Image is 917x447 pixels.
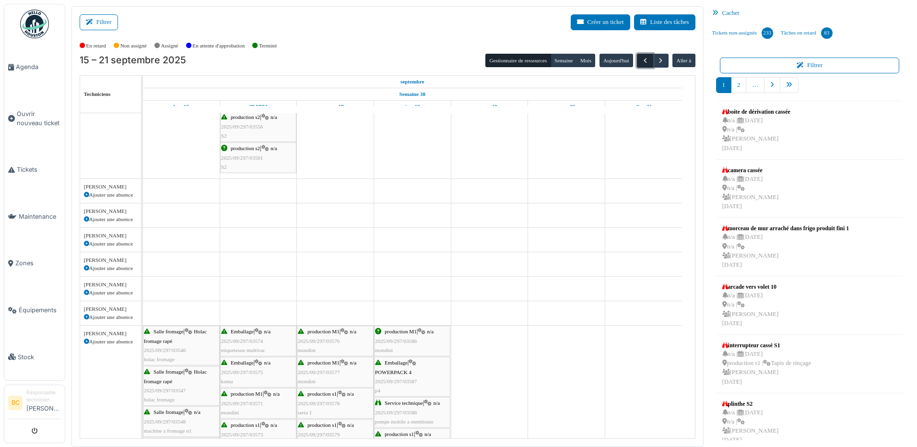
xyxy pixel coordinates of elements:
span: 2025/09/297/03588 [375,410,417,415]
a: Semaine 38 [397,88,428,100]
div: n/a | [DATE] n/a | [PERSON_NAME] [DATE] [722,291,779,328]
span: 2025/09/297/03573 [221,432,263,437]
span: n/a [273,391,280,397]
div: | [375,399,449,426]
span: POWERPACK 4 [375,369,411,375]
a: 21 septembre 2025 [633,101,654,113]
span: etiqueteuse multivac [221,347,265,353]
div: [PERSON_NAME] [84,281,137,289]
span: holac fromage [144,356,175,362]
div: n/a | [DATE] production s1 | Tapis de rinçage [PERSON_NAME] [DATE] [722,350,811,387]
a: 2 [731,77,746,93]
div: | [221,327,295,355]
span: Stock [18,353,61,362]
div: arcade vers volet 10 [722,282,779,291]
span: S2 [221,133,227,139]
div: | [144,367,219,404]
a: Équipements [4,287,65,334]
span: n/a [427,329,434,334]
div: Responsable technicien [26,389,61,404]
span: n/a [350,329,357,334]
a: Maintenance [4,193,65,240]
span: 2025/09/297/03578 [298,400,340,406]
span: 2025/09/297/03546 [144,347,186,353]
span: production M1 [307,360,340,365]
div: | [375,358,449,395]
div: | [221,389,295,417]
a: 20 septembre 2025 [555,101,577,113]
span: pompe mobile a membrane [375,419,434,424]
div: | [221,113,295,141]
span: Agenda [16,62,61,71]
span: production s2 [231,114,260,120]
a: Zones [4,240,65,287]
div: [PERSON_NAME] [84,256,137,264]
div: morceau de mur arraché dans frigo produit fini 1 [722,224,849,233]
span: 2025/09/297/03575 [221,369,263,375]
a: Stock [4,333,65,380]
div: | [221,144,295,172]
span: mondini [375,347,393,353]
span: Salle fromage [153,409,183,415]
div: n/a | [DATE] n/a | [PERSON_NAME] [DATE] [722,408,779,445]
span: 2025/09/297/03556 [221,124,263,129]
span: n/a [350,360,357,365]
a: Tâches en retard [777,20,836,46]
span: mondini [221,410,239,415]
div: boite de dérivation cassée [722,107,790,116]
span: 2025/09/297/03577 [298,369,340,375]
span: 2025/09/297/03574 [221,338,263,344]
div: 233 [762,27,773,39]
img: Badge_color-CXgf-gQk.svg [20,10,49,38]
button: Précédent [637,54,653,68]
div: | [375,327,449,355]
span: n/a [270,145,277,151]
span: production M1 [307,329,340,334]
span: production M1 [231,391,263,397]
span: 2025/09/297/03571 [221,400,263,406]
span: production s1 [385,431,414,437]
div: Ajouter une absence [84,289,137,297]
div: Cacher [708,6,911,20]
div: Ajouter une absence [84,215,137,223]
a: Ouvrir nouveau ticket [4,91,65,147]
a: arcade vers volet 10 n/a |[DATE] n/a | [PERSON_NAME][DATE] [720,280,781,330]
span: mondini [298,378,316,384]
div: | [298,358,373,386]
div: Ajouter une absence [84,264,137,272]
span: Zones [15,259,61,268]
span: mondini [298,347,316,353]
a: 18 septembre 2025 [402,101,423,113]
div: [PERSON_NAME] [84,183,137,191]
a: BC Responsable technicien[PERSON_NAME] [8,389,61,419]
div: | [298,327,373,355]
div: | [144,408,219,435]
div: plinthe S2 [722,400,779,408]
span: p4 [375,388,380,393]
span: 2025/09/297/03548 [144,419,186,424]
li: [PERSON_NAME] [26,389,61,417]
a: 15 septembre 2025 [171,101,191,113]
span: Emballage [231,329,254,334]
a: camera cassée n/a |[DATE] n/a | [PERSON_NAME][DATE] [720,164,781,214]
li: BC [8,396,23,410]
label: Terminé [259,42,277,50]
button: Gestionnaire de ressources [485,54,551,67]
div: Ajouter une absence [84,240,137,248]
label: En retard [86,42,106,50]
div: camera cassée [722,166,779,175]
a: 1 [716,77,731,93]
span: Service technique [385,400,423,406]
button: Mois [576,54,596,67]
span: Salle fromage [153,329,183,334]
span: 2025/09/297/03561 [221,155,263,161]
span: Salle fromage [153,369,183,375]
div: [PERSON_NAME] [84,232,137,240]
div: [PERSON_NAME] [84,207,137,215]
span: 2025/09/297/03587 [375,378,417,384]
button: Filtrer [720,58,900,73]
div: n/a | [DATE] n/a | [PERSON_NAME] [DATE] [722,175,779,212]
span: n/a [347,422,354,428]
div: Ajouter une absence [84,338,137,346]
div: n/a | [DATE] n/a | [PERSON_NAME] [DATE] [722,116,790,153]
